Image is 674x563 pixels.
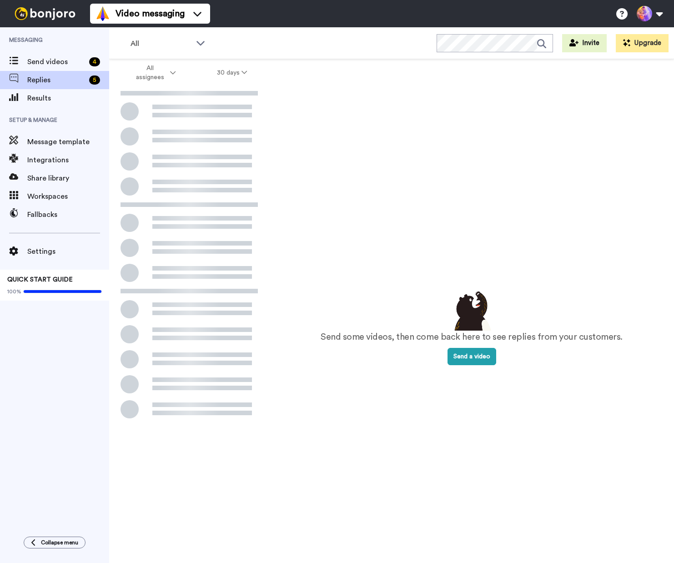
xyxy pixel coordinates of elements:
[27,173,109,184] span: Share library
[7,288,21,295] span: 100%
[321,331,623,344] p: Send some videos, then come back here to see replies from your customers.
[448,348,496,365] button: Send a video
[7,276,73,283] span: QUICK START GUIDE
[96,6,110,21] img: vm-color.svg
[11,7,79,20] img: bj-logo-header-white.svg
[27,75,86,85] span: Replies
[89,57,100,66] div: 4
[448,353,496,360] a: Send a video
[131,38,191,49] span: All
[116,7,185,20] span: Video messaging
[196,65,268,81] button: 30 days
[27,246,109,257] span: Settings
[449,289,494,331] img: results-emptystates.png
[24,537,86,548] button: Collapse menu
[89,75,100,85] div: 5
[27,56,86,67] span: Send videos
[27,191,109,202] span: Workspaces
[616,34,669,52] button: Upgrade
[111,60,196,85] button: All assignees
[27,209,109,220] span: Fallbacks
[131,64,168,82] span: All assignees
[27,93,109,104] span: Results
[27,136,109,147] span: Message template
[562,34,607,52] button: Invite
[41,539,78,546] span: Collapse menu
[27,155,109,166] span: Integrations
